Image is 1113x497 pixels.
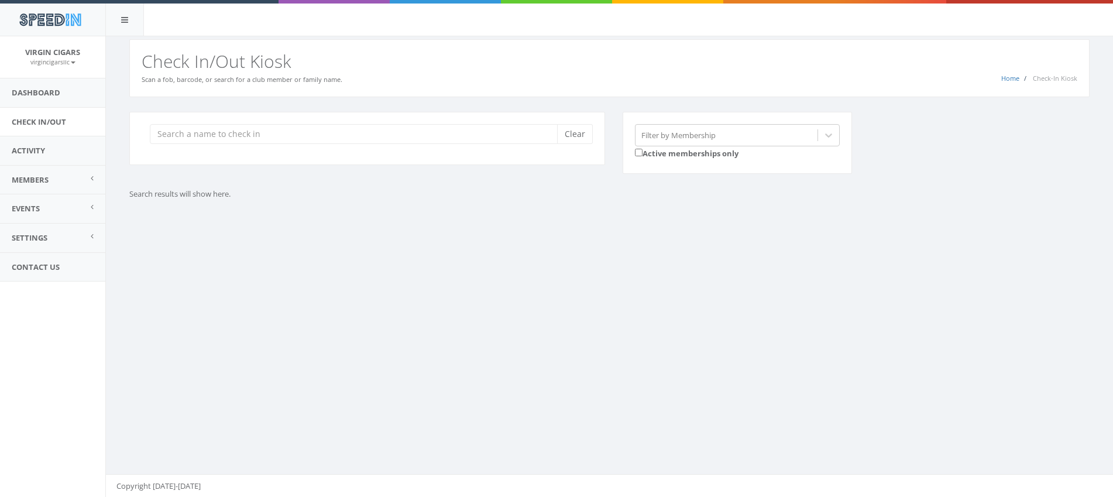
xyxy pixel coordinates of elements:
small: virgincigarsllc [30,58,75,66]
a: virgincigarsllc [30,56,75,67]
div: Filter by Membership [641,129,716,140]
span: Virgin Cigars [25,47,80,57]
small: Scan a fob, barcode, or search for a club member or family name. [142,75,342,84]
span: Check-In Kiosk [1033,74,1077,83]
button: Clear [557,124,593,144]
img: speedin_logo.png [13,9,87,30]
span: Settings [12,232,47,243]
span: Contact Us [12,262,60,272]
label: Active memberships only [635,146,738,159]
span: Members [12,174,49,185]
h2: Check In/Out Kiosk [142,52,1077,71]
input: Active memberships only [635,149,643,156]
input: Search a name to check in [150,124,566,144]
p: Search results will show here. [129,188,674,200]
span: Events [12,203,40,214]
a: Home [1001,74,1019,83]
